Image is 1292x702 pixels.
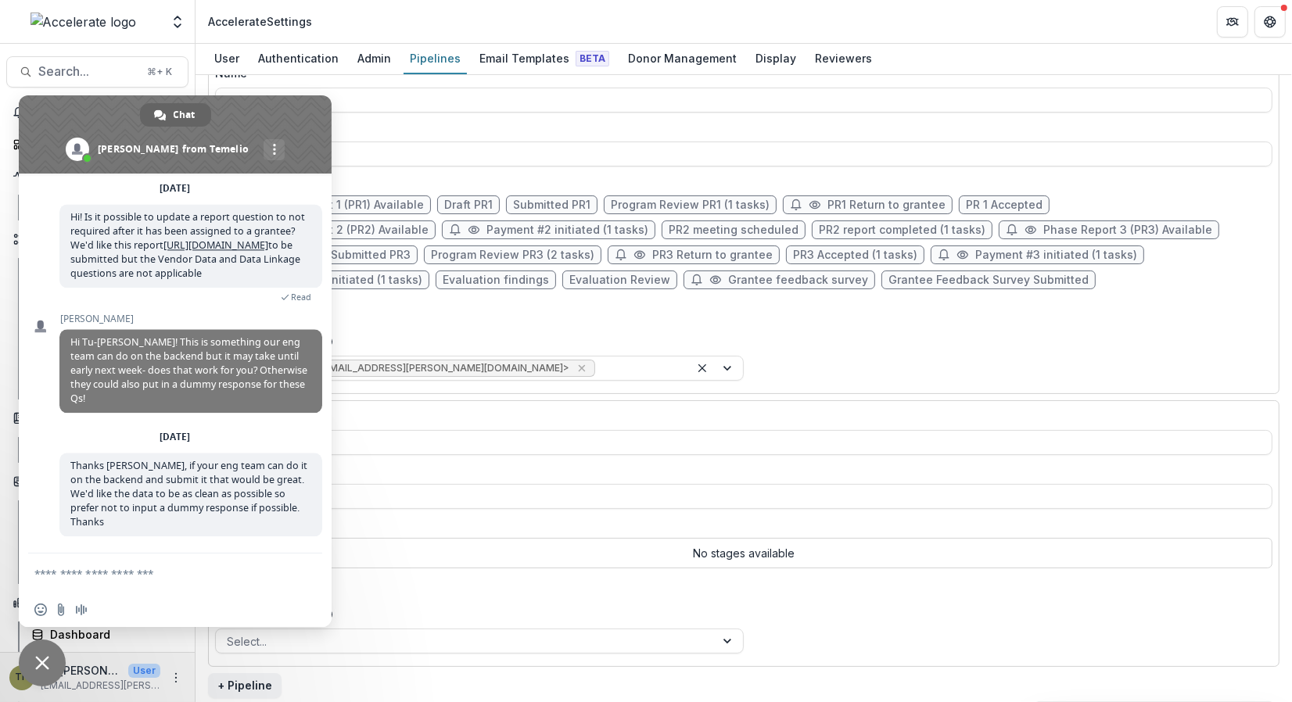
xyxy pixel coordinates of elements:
a: Pipelines [404,44,467,74]
span: PR1 Return to grantee [827,199,946,212]
button: Get Help [1254,6,1286,38]
label: Description [215,461,1263,478]
span: Payment #2 initiated (1 tasks) [486,224,648,237]
span: Program Review PR1 (1 tasks) [611,199,770,212]
button: Open Workflows [6,227,188,252]
span: Read [291,292,311,303]
button: Search... [6,56,188,88]
div: [DATE] [160,184,191,193]
a: Display [749,44,802,74]
button: More [167,668,185,687]
span: Phase Report 3 (PR3) Available [1043,224,1212,237]
span: Payment #3 initiated (1 tasks) [975,249,1137,262]
span: Program Review PR3 (2 tasks) [431,249,594,262]
a: Authentication [252,44,345,74]
span: Draft PR1 [444,199,493,212]
span: Submitted PR1 [513,199,590,212]
span: PR2 meeting scheduled [669,224,799,237]
button: Open Contacts [6,469,188,494]
p: Tu-[PERSON_NAME] [41,662,122,679]
img: Accelerate logo [31,13,137,31]
p: Stages [215,515,1272,532]
button: Open Documents [6,406,188,431]
div: Pipelines [404,47,467,70]
a: Dashboard [25,621,188,647]
label: Description [215,119,1263,135]
a: Email Templates Beta [473,44,615,74]
span: Phase Report 1 (PR1) Available [260,199,424,212]
button: Open Data & Reporting [6,590,188,615]
a: User [208,44,246,74]
span: Evaluation Review [569,274,670,287]
span: Audio message [75,604,88,616]
div: User [208,47,246,70]
div: Email Templates [473,47,615,70]
p: No stages available [215,538,1272,568]
div: Dashboard [50,626,176,643]
span: Beta [576,51,609,66]
a: [URL][DOMAIN_NAME] [163,238,268,252]
textarea: Compose your message... [34,553,285,593]
a: Advanced Analytics [25,650,188,676]
span: [PERSON_NAME] [59,313,322,324]
button: Notifications6 [6,100,188,125]
span: Grantee feedback survey [728,274,868,287]
button: Open Activity [6,163,188,188]
div: Accelerate Settings [208,13,312,30]
div: Authentication [252,47,345,70]
a: Donor Management [622,44,743,74]
span: Chat [174,103,196,127]
div: Clear selected options [693,359,712,378]
div: Reviewers [809,47,878,70]
p: [EMAIL_ADDRESS][PERSON_NAME][DOMAIN_NAME] [41,679,160,693]
button: Partners [1217,6,1248,38]
a: Dashboard [6,131,188,157]
a: Admin [351,44,397,74]
span: Hi Tu-[PERSON_NAME]! This is something our eng team can do on the backend but it may take until e... [70,335,307,405]
div: Display [749,47,802,70]
span: Search... [38,64,138,79]
div: Admin [351,47,397,70]
span: Evaluation findings [443,274,549,287]
div: [DATE] [160,432,191,442]
span: Grantee Feedback Survey Submitted [888,274,1089,287]
span: PR 1 Accepted [966,199,1043,212]
span: PR3 Return to grantee [652,249,773,262]
button: Open entity switcher [167,6,188,38]
div: ⌘ + K [144,63,175,81]
div: Remove Tu-Quyen Nguyen <tuquyen.nguyen@accelerate.us> [574,360,590,376]
div: Tu-Quyen Nguyen [15,672,29,682]
span: Thanks [PERSON_NAME], if your eng team can do it on the backend and submit it that would be great... [70,459,307,528]
a: Reviewers [809,44,878,74]
span: [PERSON_NAME] <[EMAIL_ADDRESS][PERSON_NAME][DOMAIN_NAME]> [234,363,569,374]
p: Stages [215,173,1272,189]
span: Send a file [55,604,67,616]
div: Donor Management [622,47,743,70]
span: PR3 Accepted (1 tasks) [793,249,917,262]
span: Phase Report 2 (PR2) Available [260,224,429,237]
button: + Pipeline [208,673,282,698]
span: Payment #4 initiated (1 tasks) [260,274,422,287]
span: Submitted PR3 [331,249,411,262]
a: Chat [140,103,211,127]
span: Hi! Is it possible to update a report question to not required after it has been assigned to a gr... [70,210,305,280]
a: Close chat [19,639,66,686]
p: User [128,664,160,678]
nav: breadcrumb [202,10,318,33]
span: Insert an emoji [34,604,47,616]
span: PR2 report completed (1 tasks) [819,224,985,237]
